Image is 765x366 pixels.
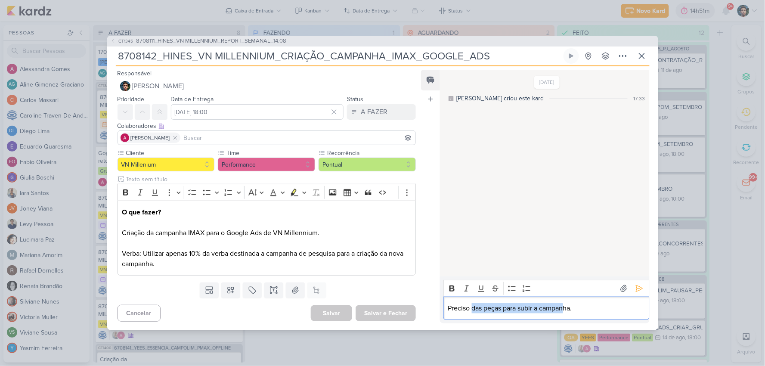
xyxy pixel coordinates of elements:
button: Pontual [319,158,416,171]
span: [PERSON_NAME] [131,134,170,142]
div: Editor toolbar [443,280,649,297]
span: CT1345 [118,38,135,44]
button: [PERSON_NAME] [118,78,416,94]
button: A FAZER [347,104,416,120]
button: CT1345 8708111_HINES_VN MILLENNIUM_REPORT_SEMANAL_14.08 [111,37,287,46]
span: [PERSON_NAME] [132,81,184,91]
input: Select a date [171,104,344,120]
img: Alessandra Gomes [121,133,129,142]
div: A FAZER [361,107,387,117]
div: Ligar relógio [568,53,575,59]
div: [PERSON_NAME] criou este kard [456,94,544,103]
button: Performance [218,158,315,171]
button: Cancelar [118,305,161,322]
div: Colaboradores [118,121,416,130]
label: Data de Entrega [171,96,214,103]
p: Criação da campanha IMAX para o Google Ads de VN Millennium. Verba: Utilizar apenas 10% da verba ... [122,207,411,269]
label: Cliente [125,149,215,158]
input: Buscar [182,133,414,143]
div: Editor editing area: main [118,201,416,276]
label: Prioridade [118,96,145,103]
label: Time [226,149,315,158]
strong: O que fazer? [122,208,161,217]
div: Editor editing area: main [443,297,649,320]
span: 8708111_HINES_VN MILLENNIUM_REPORT_SEMANAL_14.08 [136,37,287,46]
input: Kard Sem Título [116,48,562,64]
button: VN Millenium [118,158,215,171]
img: Nelito Junior [120,81,130,91]
div: Editor toolbar [118,184,416,201]
input: Texto sem título [124,175,416,184]
p: Preciso das peças para subir a campanha. [448,303,645,313]
label: Status [347,96,363,103]
div: 17:33 [634,95,645,102]
label: Responsável [118,70,152,77]
label: Recorrência [326,149,416,158]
